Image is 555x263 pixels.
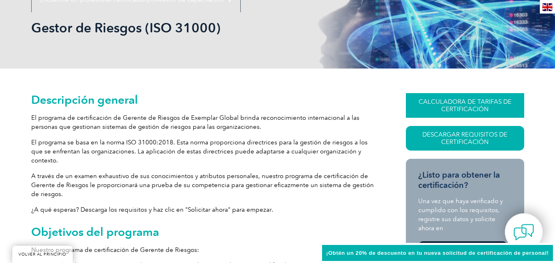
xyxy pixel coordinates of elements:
[31,246,199,254] font: Nuestro programa de certificación de Gerente de Riesgos:
[31,172,374,198] font: A través de un examen exhaustivo de sus conocimientos y atributos personales, nuestro programa de...
[31,139,368,164] font: El programa se basa en la norma ISO 31000:2018. Esta norma proporciona directrices para la gestió...
[418,241,507,258] a: Ejemplo de ENLACE
[542,3,553,11] img: en
[31,20,221,36] font: Gestor de Riesgos (ISO 31000)
[31,225,159,239] font: Objetivos del programa
[31,206,273,213] font: ¿A qué esperas? Descarga los requisitos y haz clic en "Solicitar ahora" para empezar.
[514,222,534,242] img: contact-chat.png
[406,126,524,151] a: Descargar requisitos de certificación
[18,252,67,257] font: VOLVER AL PRINCIPIO
[326,250,549,256] font: ¡Obtén un 20% de descuento en tu nueva solicitud de certificación de personal!
[12,246,73,263] a: VOLVER AL PRINCIPIO
[31,93,138,107] font: Descripción general
[418,170,500,190] font: ¿Listo para obtener la certificación?
[31,114,359,130] font: El programa de certificación de Gerente de Riesgos de Exemplar Global brinda reconocimiento inter...
[419,98,511,113] font: CALCULADORA DE TARIFAS DE CERTIFICACIÓN
[418,197,503,232] font: Una vez que haya verificado y cumplido con los requisitos, registre sus datos y solicite ahora en
[406,93,524,118] a: CALCULADORA DE TARIFAS DE CERTIFICACIÓN
[422,131,507,146] font: Descargar requisitos de certificación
